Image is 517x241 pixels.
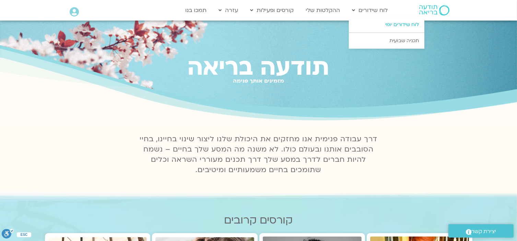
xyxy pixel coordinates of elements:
[182,4,210,17] a: תמכו בנו
[472,227,496,236] span: יצירת קשר
[303,4,344,17] a: ההקלטות שלי
[349,17,424,33] a: לוח שידורים יומי
[349,33,424,49] a: תכניה שבועית
[215,4,242,17] a: עזרה
[247,4,297,17] a: קורסים ופעילות
[45,214,472,226] h2: קורסים קרובים
[136,134,381,175] p: דרך עבודה פנימית אנו מחזקים את היכולת שלנו ליצור שינוי בחיינו, בחיי הסובבים אותנו ובעולם כולו. לא...
[448,224,514,238] a: יצירת קשר
[419,5,449,15] img: תודעה בריאה
[349,4,391,17] a: לוח שידורים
